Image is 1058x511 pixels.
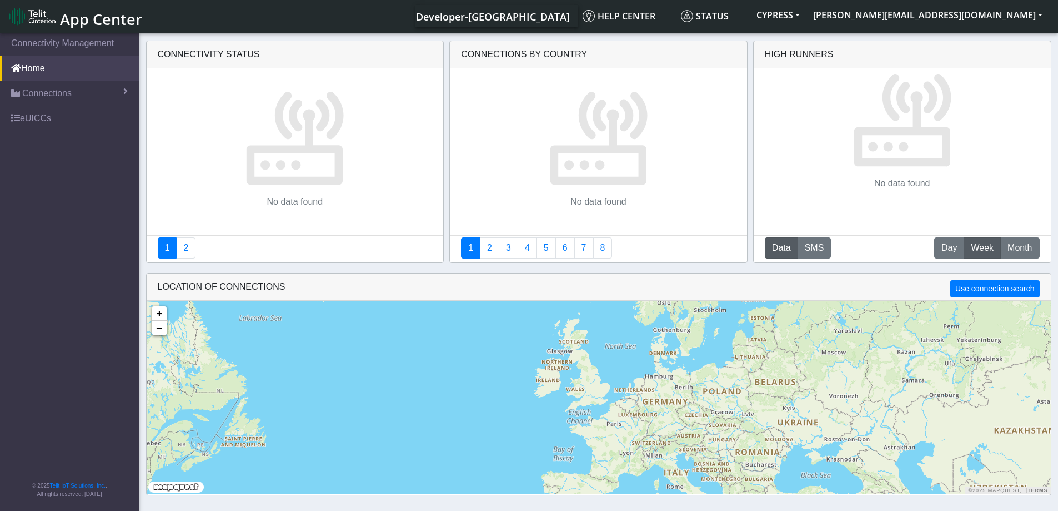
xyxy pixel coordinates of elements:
[941,241,957,255] span: Day
[1000,237,1039,259] button: Month
[461,237,736,259] nav: Summary paging
[518,237,537,259] a: Connections By Carrier
[750,5,806,25] button: CYPRESS
[1007,241,1032,255] span: Month
[152,306,167,321] a: Zoom in
[965,487,1050,494] div: ©2025 MapQuest, |
[158,237,433,259] nav: Summary paging
[971,241,994,255] span: Week
[555,237,575,259] a: 14 Days Trend
[765,237,798,259] button: Data
[549,86,648,186] img: devices.svg
[574,237,594,259] a: Zero Session
[570,195,626,209] p: No data found
[853,68,952,168] img: No data found
[147,41,444,68] div: Connectivity status
[578,5,676,27] a: Help center
[765,48,834,61] div: High Runners
[60,9,142,29] span: App Center
[681,10,729,22] span: Status
[22,87,72,100] span: Connections
[450,41,747,68] div: Connections By Country
[9,4,141,28] a: App Center
[158,237,177,259] a: Connectivity status
[536,237,556,259] a: Usage by Carrier
[798,237,831,259] button: SMS
[681,10,693,22] img: status.svg
[461,237,480,259] a: Connections By Country
[9,8,56,26] img: logo-telit-cinterion-gw-new.png
[583,10,655,22] span: Help center
[934,237,964,259] button: Day
[950,280,1039,297] button: Use connection search
[176,237,195,259] a: Deployment status
[499,237,518,259] a: Usage per Country
[964,237,1001,259] button: Week
[593,237,613,259] a: Not Connected for 30 days
[415,5,569,27] a: Your current platform instance
[676,5,750,27] a: Status
[480,237,499,259] a: Carrier
[806,5,1049,25] button: [PERSON_NAME][EMAIL_ADDRESS][DOMAIN_NAME]
[50,483,106,489] a: Telit IoT Solutions, Inc.
[416,10,570,23] span: Developer-[GEOGRAPHIC_DATA]
[147,274,1051,301] div: LOCATION OF CONNECTIONS
[267,195,323,209] p: No data found
[245,86,344,186] img: devices.svg
[583,10,595,22] img: knowledge.svg
[152,321,167,335] a: Zoom out
[874,177,930,190] p: No data found
[1027,488,1048,493] a: Terms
